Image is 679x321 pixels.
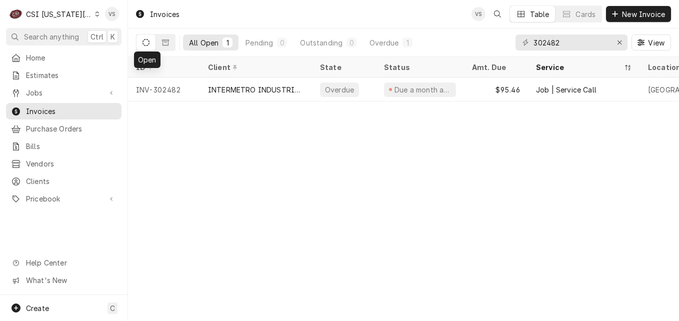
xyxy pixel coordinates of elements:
[6,103,121,119] a: Invoices
[6,84,121,101] a: Go to Jobs
[324,84,355,95] div: Overdue
[189,37,218,48] div: All Open
[26,141,116,151] span: Bills
[631,34,671,50] button: View
[208,62,302,72] div: Client
[575,9,595,19] div: Cards
[530,9,549,19] div: Table
[611,34,627,50] button: Erase input
[136,62,190,72] div: ID
[208,84,304,95] div: INTERMETRO INDUSTRIES CORP
[533,34,608,50] input: Keyword search
[26,9,92,19] div: CSI [US_STATE][GEOGRAPHIC_DATA]
[26,70,116,80] span: Estimates
[6,173,121,189] a: Clients
[245,37,273,48] div: Pending
[90,31,103,42] span: Ctrl
[26,257,115,268] span: Help Center
[26,158,116,169] span: Vendors
[105,7,119,21] div: Vicky Stuesse's Avatar
[26,52,116,63] span: Home
[24,31,79,42] span: Search anything
[472,62,518,72] div: Amt. Due
[26,275,115,285] span: What's New
[6,49,121,66] a: Home
[620,9,667,19] span: New Invoice
[464,77,528,101] div: $95.46
[6,120,121,137] a: Purchase Orders
[471,7,485,21] div: Vicky Stuesse's Avatar
[6,67,121,83] a: Estimates
[6,190,121,207] a: Go to Pricebook
[26,304,49,312] span: Create
[6,272,121,288] a: Go to What's New
[134,51,160,68] div: Open
[9,7,23,21] div: C
[348,37,354,48] div: 0
[279,37,285,48] div: 0
[128,77,200,101] div: INV-302482
[404,37,410,48] div: 1
[369,37,398,48] div: Overdue
[105,7,119,21] div: VS
[300,37,342,48] div: Outstanding
[536,62,622,72] div: Service
[26,123,116,134] span: Purchase Orders
[26,193,101,204] span: Pricebook
[26,106,116,116] span: Invoices
[6,155,121,172] a: Vendors
[26,176,116,186] span: Clients
[536,84,596,95] div: Job | Service Call
[6,254,121,271] a: Go to Help Center
[6,138,121,154] a: Bills
[6,28,121,45] button: Search anythingCtrlK
[393,84,452,95] div: Due a month ago
[384,62,454,72] div: Status
[26,87,101,98] span: Jobs
[9,7,23,21] div: CSI Kansas City's Avatar
[224,37,230,48] div: 1
[320,62,368,72] div: State
[606,6,671,22] button: New Invoice
[646,37,666,48] span: View
[489,6,505,22] button: Open search
[110,303,115,313] span: C
[471,7,485,21] div: VS
[110,31,115,42] span: K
